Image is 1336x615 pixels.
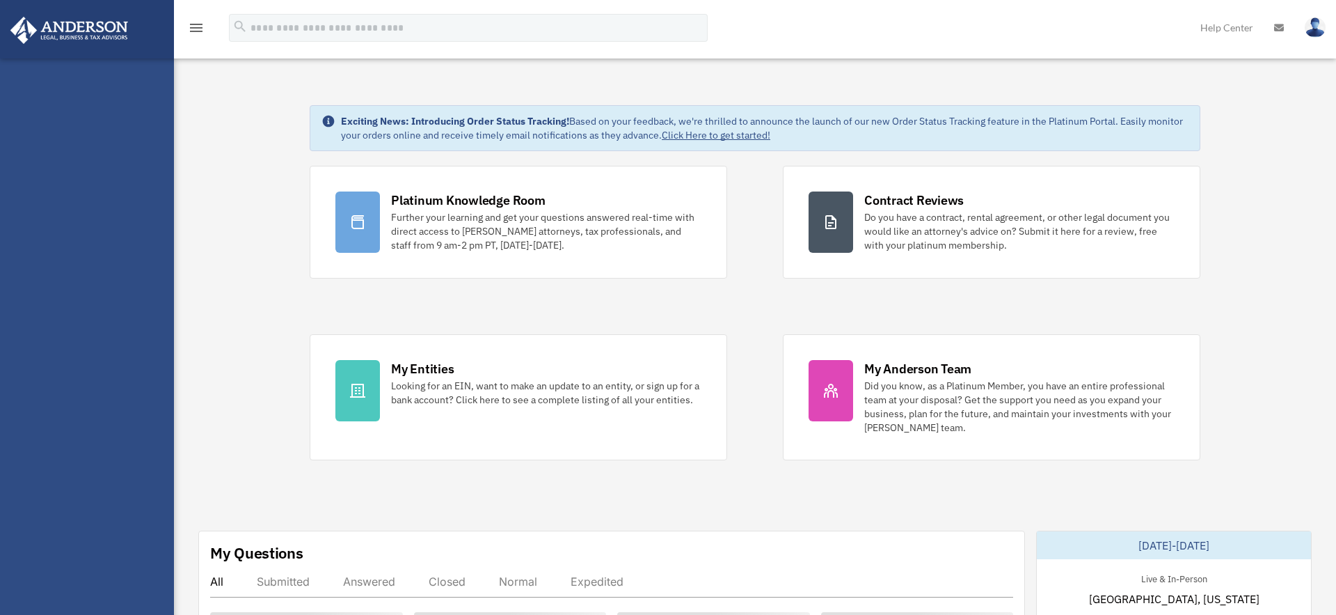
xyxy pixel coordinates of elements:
strong: Exciting News: Introducing Order Status Tracking! [341,115,569,127]
a: Click Here to get started! [662,129,770,141]
div: Closed [429,575,466,589]
div: Contract Reviews [864,192,964,209]
div: My Questions [210,543,303,563]
div: Expedited [571,575,623,589]
div: Looking for an EIN, want to make an update to an entity, or sign up for a bank account? Click her... [391,379,701,407]
div: Do you have a contract, rental agreement, or other legal document you would like an attorney's ad... [864,210,1175,252]
div: All [210,575,223,589]
div: [DATE]-[DATE] [1037,531,1311,559]
div: Did you know, as a Platinum Member, you have an entire professional team at your disposal? Get th... [864,379,1175,435]
div: Answered [343,575,395,589]
a: Contract Reviews Do you have a contract, rental agreement, or other legal document you would like... [783,166,1200,279]
div: Platinum Knowledge Room [391,192,546,209]
div: Based on your feedback, we're thrilled to announce the launch of our new Order Status Tracking fe... [341,114,1188,142]
a: menu [188,24,205,36]
i: menu [188,20,205,36]
a: Platinum Knowledge Room Further your learning and get your questions answered real-time with dire... [310,166,727,279]
a: My Entities Looking for an EIN, want to make an update to an entity, or sign up for a bank accoun... [310,334,727,460]
img: Anderson Advisors Platinum Portal [6,17,132,44]
i: search [232,19,248,34]
div: Further your learning and get your questions answered real-time with direct access to [PERSON_NAM... [391,210,701,252]
div: Submitted [257,575,310,589]
img: User Pic [1305,17,1326,38]
div: Normal [499,575,537,589]
a: My Anderson Team Did you know, as a Platinum Member, you have an entire professional team at your... [783,334,1200,460]
div: My Anderson Team [864,360,971,377]
div: My Entities [391,360,454,377]
span: [GEOGRAPHIC_DATA], [US_STATE] [1089,591,1259,607]
div: Live & In-Person [1130,570,1218,585]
